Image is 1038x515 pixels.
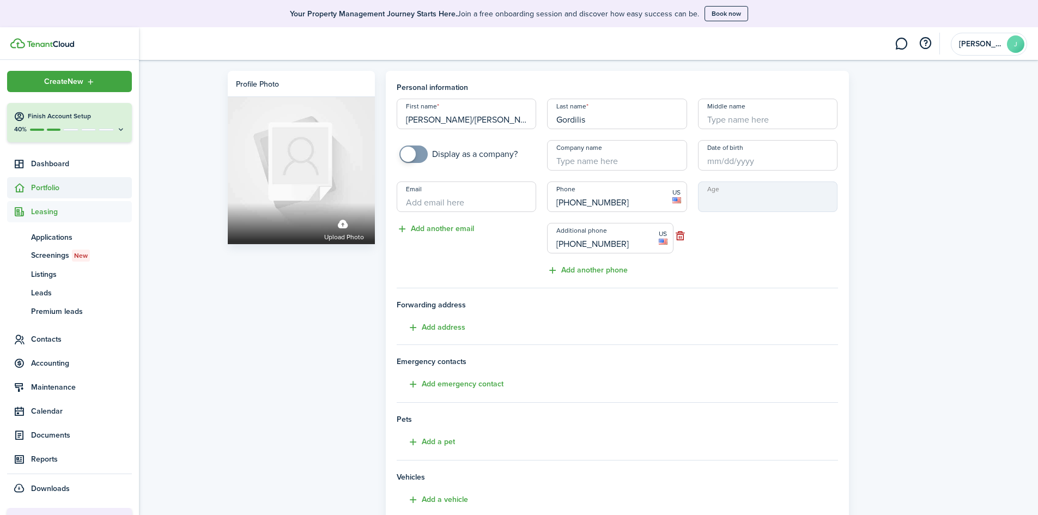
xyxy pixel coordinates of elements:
[547,99,687,129] input: Type name here
[698,140,838,171] input: mm/dd/yyyy
[31,405,132,417] span: Calendar
[547,140,687,171] input: Type name here
[290,8,699,20] p: Join a free onboarding session and discover how easy success can be.
[7,153,132,174] a: Dashboard
[698,99,838,129] input: Type name here
[31,206,132,217] span: Leasing
[7,228,132,246] a: Applications
[7,265,132,283] a: Listings
[31,334,132,345] span: Contacts
[28,112,125,121] h4: Finish Account Setup
[7,449,132,470] a: Reports
[74,251,88,260] span: New
[7,71,132,92] button: Open menu
[397,436,455,449] button: Add a pet
[31,306,132,317] span: Premium leads
[916,34,934,53] button: Open resource center
[31,429,132,441] span: Documents
[397,378,503,391] button: Add emergency contact
[397,414,838,425] h4: Pets
[31,232,132,243] span: Applications
[324,214,364,243] label: Upload photo
[31,381,132,393] span: Maintenance
[31,269,132,280] span: Listings
[7,246,132,265] a: ScreeningsNew
[397,99,537,129] input: Type name here
[14,125,27,134] p: 40%
[31,358,132,369] span: Accounting
[397,494,468,506] button: Add a vehicle
[31,453,132,465] span: Reports
[7,302,132,320] a: Premium leads
[397,356,838,367] h4: Emergency contacts
[397,181,537,212] input: Add email here
[31,182,132,193] span: Portfolio
[547,181,687,212] input: Add phone number
[397,471,838,483] h4: Vehicles
[891,30,912,58] a: Messaging
[547,264,628,277] button: Add another phone
[290,8,457,20] b: Your Property Management Journey Starts Here.
[1007,35,1024,53] avatar-text: J
[31,158,132,169] span: Dashboard
[31,250,132,262] span: Screenings
[7,283,132,302] a: Leads
[27,41,74,47] img: TenantCloud
[31,483,70,494] span: Downloads
[673,228,687,244] button: Delete additional phone
[324,232,364,243] span: Upload photo
[959,40,1003,48] span: John
[10,38,25,49] img: TenantCloud
[7,103,132,142] button: Finish Account Setup40%
[672,187,681,197] span: US
[397,82,838,93] h4: Personal information
[236,78,279,90] div: Profile photo
[705,6,748,21] button: Book now
[44,78,83,86] span: Create New
[547,223,673,253] input: Add additional phone number
[397,322,465,334] button: Add address
[397,223,474,235] button: Add another email
[397,299,838,311] span: Forwarding address
[31,287,132,299] span: Leads
[659,229,667,239] span: US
